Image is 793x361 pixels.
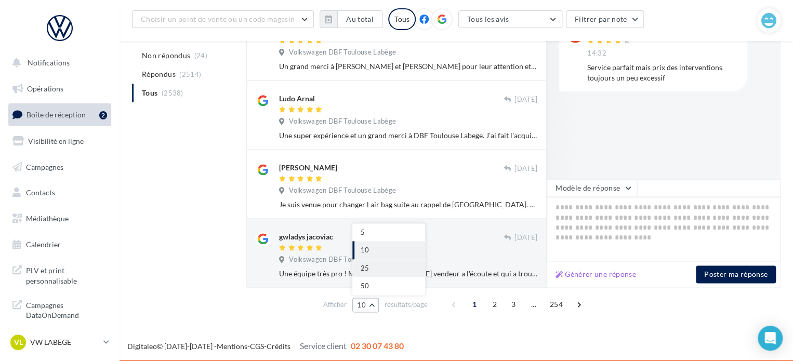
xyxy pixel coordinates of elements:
button: 10 [352,241,425,259]
span: Contacts [26,188,55,197]
span: Afficher [323,300,347,310]
span: (24) [194,51,207,60]
span: 02 30 07 43 80 [351,341,404,351]
div: [PERSON_NAME] [279,163,337,173]
button: Au total [337,10,382,28]
span: 3 [505,296,522,313]
button: 25 [352,259,425,277]
span: Volkswagen DBF Toulouse Labège [289,48,396,57]
span: Tous les avis [467,15,509,23]
span: Volkswagen DBF Toulouse Labège [289,255,396,264]
a: Opérations [6,78,113,100]
span: 50 [361,282,369,290]
div: Une équipe très pro ! Merci à [PERSON_NAME] vendeur a l'écoute et qui a trouvé la voiture que je ... [279,269,537,279]
a: Crédits [267,342,290,351]
span: Calendrier [26,240,61,249]
span: PLV et print personnalisable [26,263,107,286]
span: Opérations [27,84,63,93]
span: Service client [300,341,347,351]
a: CGS [250,342,264,351]
div: Tous [388,8,416,30]
span: Non répondus [142,50,190,61]
div: gwladys jacoviac [279,232,333,242]
a: Boîte de réception2 [6,103,113,126]
a: Calendrier [6,234,113,256]
span: Visibilité en ligne [28,137,84,145]
div: Une super expérience et un grand merci à DBF Toulouse Labege. J’ai fait l’acquisition d’une ID4 e... [279,130,537,141]
span: © [DATE]-[DATE] - - - [127,342,404,351]
button: Au total [320,10,382,28]
span: Notifications [28,58,70,67]
span: Campagnes DataOnDemand [26,298,107,320]
a: Visibilité en ligne [6,130,113,152]
button: 10 [352,298,379,312]
span: ... [525,296,542,313]
button: Filtrer par note [566,10,644,28]
span: résultats/page [385,300,428,310]
button: Choisir un point de vente ou un code magasin [132,10,314,28]
div: Service parfait mais prix des interventions toujours un peu excessif [587,62,739,83]
span: 2 [486,296,503,313]
div: Un grand merci à [PERSON_NAME] et [PERSON_NAME] pour leur attention et professionnalisme lors de ... [279,61,537,72]
div: Ludo Arnal [279,93,315,104]
a: Digitaleo [127,342,157,351]
span: Volkswagen DBF Toulouse Labège [289,186,396,195]
button: 50 [352,277,425,295]
span: 1 [466,296,483,313]
span: 14:32 [587,49,606,58]
a: Campagnes [6,156,113,178]
span: [DATE] [514,95,537,104]
span: (2514) [179,70,201,78]
span: Médiathèque [26,214,69,223]
a: Contacts [6,182,113,204]
span: 10 [361,246,369,254]
button: Notifications [6,52,109,74]
span: 10 [357,301,366,309]
span: Volkswagen DBF Toulouse Labège [289,117,396,126]
span: Boîte de réception [27,110,86,119]
a: Médiathèque [6,208,113,230]
a: Campagnes DataOnDemand [6,294,113,325]
p: VW LABEGE [30,337,99,347]
button: Générer une réponse [551,268,640,280]
span: Choisir un point de vente ou un code magasin [141,15,295,23]
span: VL [14,337,23,347]
a: PLV et print personnalisable [6,259,113,290]
span: 5 [361,228,365,236]
a: VL VW LABEGE [8,332,111,352]
a: Mentions [217,342,247,351]
span: 254 [546,296,567,313]
div: Je suis venue pour changer l air bag suite au rappel de [GEOGRAPHIC_DATA]. Un sourire, un chocola... [279,199,537,210]
span: Répondus [142,69,176,79]
div: 2 [99,111,107,119]
button: 5 [352,223,425,242]
div: Open Intercom Messenger [758,326,783,351]
button: Poster ma réponse [696,265,776,283]
span: 25 [361,264,369,272]
button: Modèle de réponse [547,179,637,197]
span: [DATE] [514,164,537,173]
button: Tous les avis [458,10,562,28]
span: Campagnes [26,162,63,171]
span: [DATE] [514,233,537,243]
